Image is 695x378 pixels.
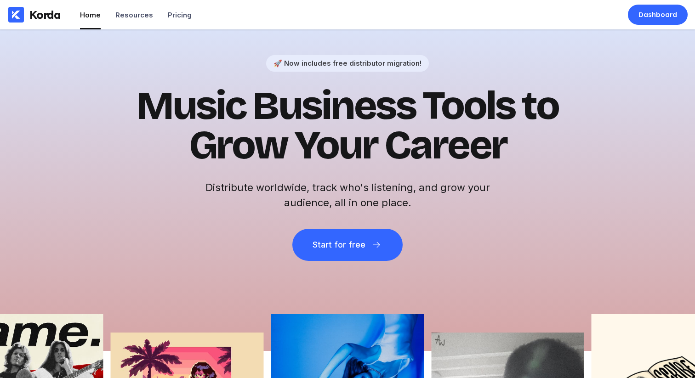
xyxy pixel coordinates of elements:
div: Pricing [168,11,192,19]
div: Start for free [313,240,365,249]
div: Home [80,11,101,19]
div: 🚀 Now includes free distributor migration! [273,59,422,68]
h2: Distribute worldwide, track who's listening, and grow your audience, all in one place. [200,180,495,210]
div: Resources [115,11,153,19]
a: Dashboard [628,5,688,25]
h1: Music Business Tools to Grow Your Career [122,86,573,165]
div: Dashboard [638,10,677,19]
div: Korda [29,8,61,22]
button: Start for free [292,229,403,261]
